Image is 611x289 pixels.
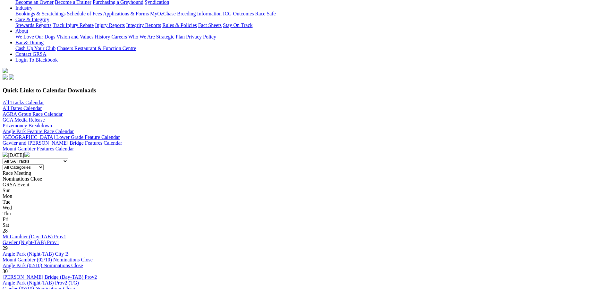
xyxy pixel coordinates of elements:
[3,106,42,111] a: All Dates Calendar
[15,46,55,51] a: Cash Up Your Club
[95,34,110,39] a: History
[15,40,44,45] a: Bar & Dining
[111,34,127,39] a: Careers
[3,152,608,158] div: [DATE]
[15,22,51,28] a: Stewards Reports
[3,274,97,280] a: [PERSON_NAME] Bridge (Day-TAB) Prov2
[15,11,608,17] div: Industry
[24,152,30,157] img: chevron-right-pager-white.svg
[223,11,254,16] a: ICG Outcomes
[15,22,608,28] div: Care & Integrity
[223,22,252,28] a: Stay On Track
[53,22,94,28] a: Track Injury Rebate
[3,129,74,134] a: Angle Park Feature Race Calendar
[3,193,608,199] div: Mon
[15,28,28,34] a: About
[255,11,276,16] a: Race Safe
[126,22,161,28] a: Integrity Reports
[3,146,74,151] a: Mount Gambier Features Calendar
[128,34,155,39] a: Who We Are
[3,170,608,176] div: Race Meeting
[3,268,8,274] span: 30
[15,34,608,40] div: About
[15,11,65,16] a: Bookings & Scratchings
[3,217,608,222] div: Fri
[3,117,45,123] a: GCA Media Release
[15,57,58,63] a: Login To Blackbook
[3,74,8,80] img: facebook.svg
[57,46,136,51] a: Chasers Restaurant & Function Centre
[3,140,122,146] a: Gawler and [PERSON_NAME] Bridge Features Calendar
[67,11,102,16] a: Schedule of Fees
[150,11,176,16] a: MyOzChase
[15,5,32,11] a: Industry
[3,211,608,217] div: Thu
[186,34,216,39] a: Privacy Policy
[3,134,120,140] a: [GEOGRAPHIC_DATA] Lower Grade Feature Calendar
[15,17,49,22] a: Care & Integrity
[3,205,608,211] div: Wed
[3,152,8,157] img: chevron-left-pager-white.svg
[3,257,93,262] a: Mount Gambier (02/10) Nominations Close
[156,34,185,39] a: Strategic Plan
[3,68,8,73] img: logo-grsa-white.png
[3,182,608,188] div: GRSA Event
[3,100,44,105] a: All Tracks Calendar
[3,280,79,285] a: Angle Park (Night-TAB) Prov2 (TG)
[103,11,149,16] a: Applications & Forms
[95,22,125,28] a: Injury Reports
[3,87,608,94] h3: Quick Links to Calendar Downloads
[3,188,608,193] div: Sun
[3,176,608,182] div: Nominations Close
[198,22,222,28] a: Fact Sheets
[15,34,55,39] a: We Love Our Dogs
[56,34,93,39] a: Vision and Values
[3,251,69,257] a: Angle Park (Night-TAB) City B
[9,74,14,80] img: twitter.svg
[162,22,197,28] a: Rules & Policies
[3,222,608,228] div: Sat
[3,111,63,117] a: AGRA Group Race Calendar
[15,51,46,57] a: Contact GRSA
[3,240,59,245] a: Gawler (Night-TAB) Prov1
[3,245,8,251] span: 29
[15,46,608,51] div: Bar & Dining
[3,123,52,128] a: Prizemoney Breakdown
[3,228,8,234] span: 28
[177,11,222,16] a: Breeding Information
[3,199,608,205] div: Tue
[3,263,83,268] a: Angle Park (02/10) Nominations Close
[3,234,66,239] a: Mt Gambier (Day-TAB) Prov1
